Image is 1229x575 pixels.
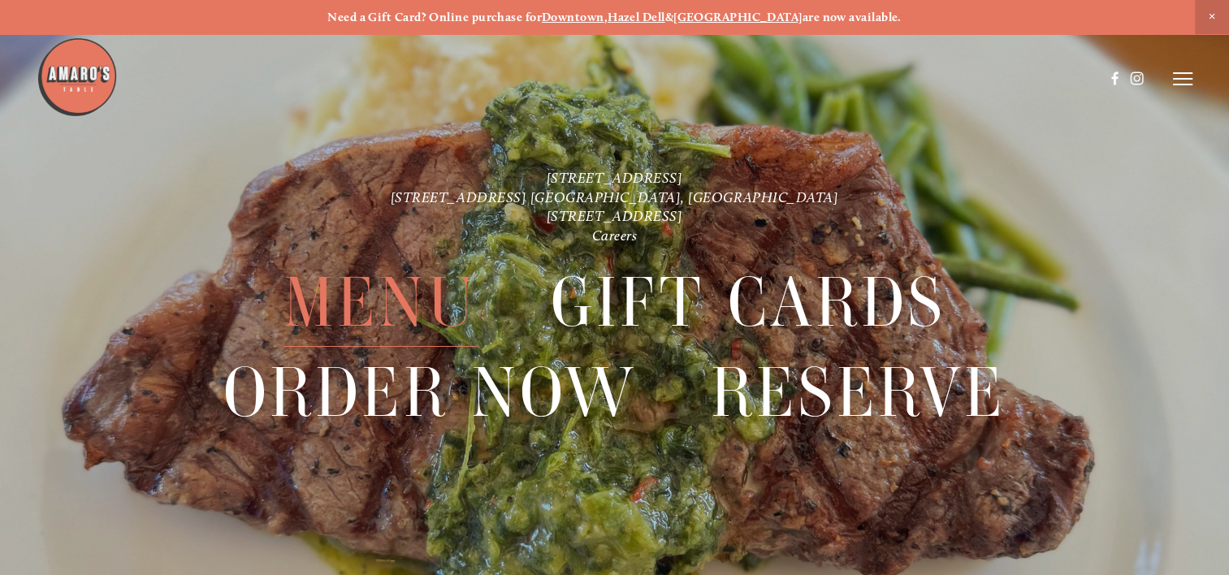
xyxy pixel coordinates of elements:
span: Reserve [711,348,1006,437]
strong: Need a Gift Card? Online purchase for [327,10,542,24]
img: Amaro's Table [37,37,118,118]
a: [STREET_ADDRESS] [GEOGRAPHIC_DATA], [GEOGRAPHIC_DATA] [391,188,839,206]
a: [STREET_ADDRESS] [547,169,683,187]
strong: , [604,10,608,24]
a: Reserve [711,348,1006,436]
a: Order Now [223,348,637,436]
a: [STREET_ADDRESS] [547,207,683,225]
strong: are now available. [803,10,902,24]
a: [GEOGRAPHIC_DATA] [673,10,803,24]
a: Menu [283,258,477,346]
a: Careers [592,227,638,244]
span: Menu [283,258,477,347]
strong: & [665,10,673,24]
a: Hazel Dell [608,10,665,24]
a: Gift Cards [551,258,946,346]
a: Downtown [542,10,604,24]
span: Gift Cards [551,258,946,347]
span: Order Now [223,348,637,437]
